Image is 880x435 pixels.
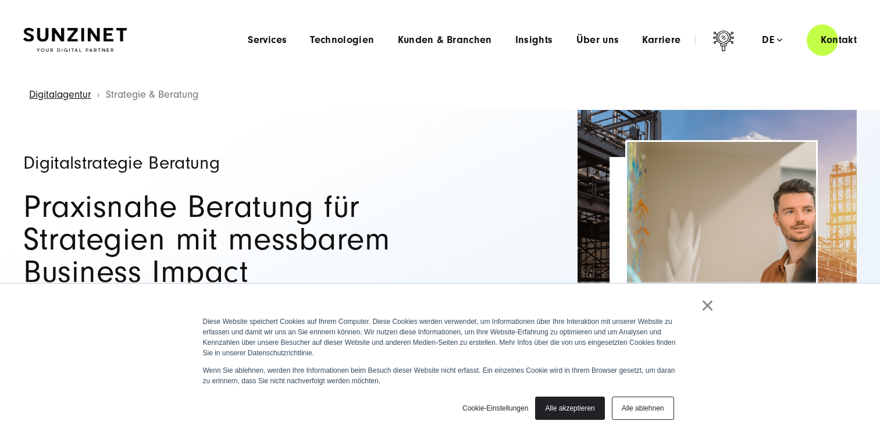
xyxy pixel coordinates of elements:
[612,397,674,420] a: Alle ablehnen
[29,88,91,101] a: Digitalagentur
[23,28,127,52] img: SUNZINET Full Service Digital Agentur
[248,34,287,46] a: Services
[203,316,678,358] p: Diese Website speichert Cookies auf Ihrem Computer. Diese Cookies werden verwendet, um Informatio...
[23,191,430,288] h2: Praxisnahe Beratung für Strategien mit messbarem Business Impact
[398,34,492,46] a: Kunden & Branchen
[106,88,198,101] span: Strategie & Beratung
[701,300,715,311] a: ×
[627,142,816,351] img: Full-Service Digitalagentur SUNZINET - Strategieberatung
[535,397,604,420] a: Alle akzeptieren
[462,403,528,413] a: Cookie-Einstellungen
[807,23,871,56] a: Kontakt
[203,365,678,386] p: Wenn Sie ablehnen, werden Ihre Informationen beim Besuch dieser Website nicht erfasst. Ein einzel...
[310,34,374,46] a: Technologien
[642,34,681,46] a: Karriere
[576,34,619,46] a: Über uns
[578,110,857,389] img: Full-Service Digitalagentur SUNZINET - Strategieberatung_2
[515,34,553,46] a: Insights
[762,34,782,46] div: de
[23,154,430,172] h1: Digitalstrategie Beratung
